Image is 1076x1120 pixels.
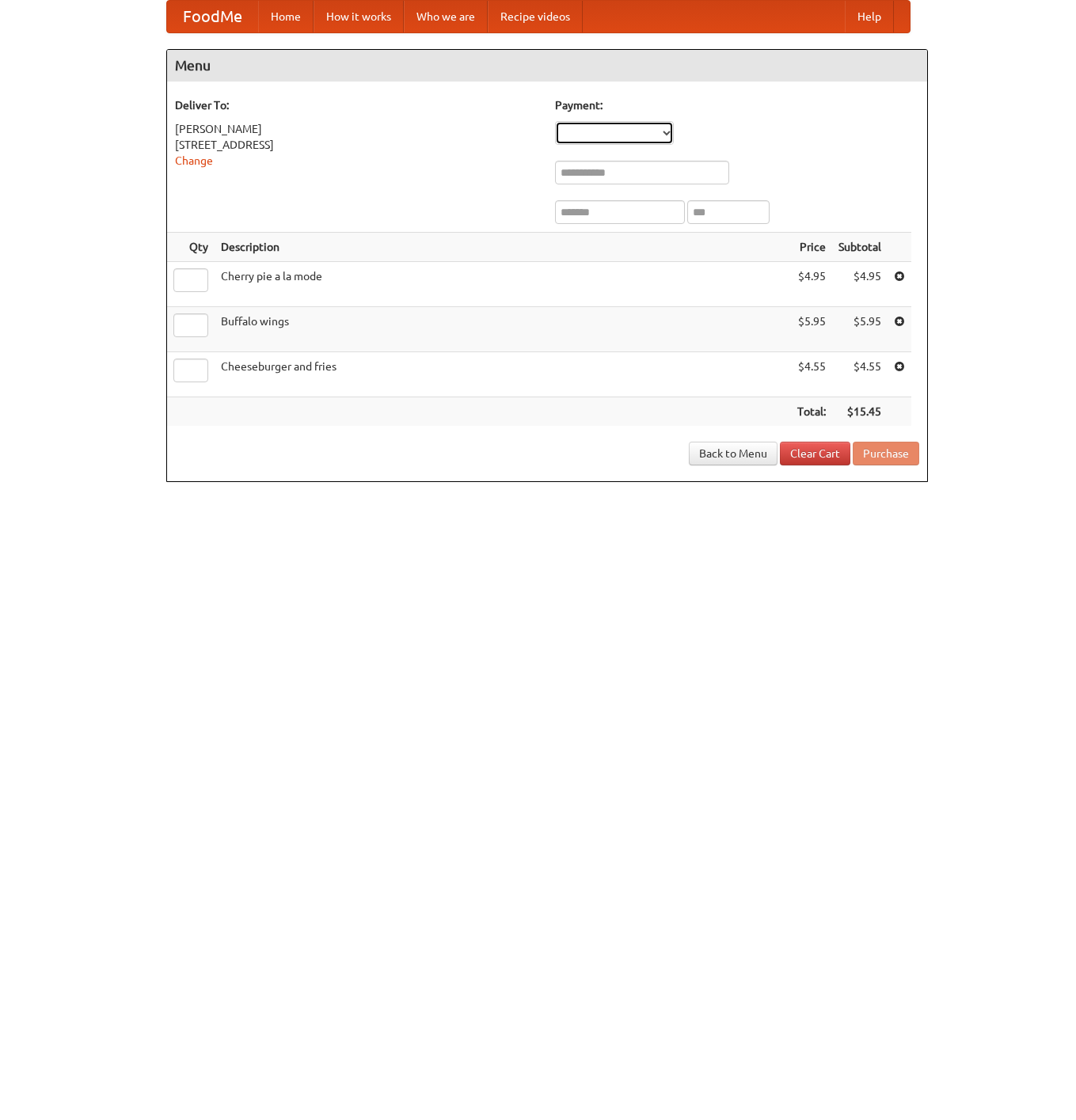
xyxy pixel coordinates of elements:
[404,1,488,32] a: Who we are
[845,1,894,32] a: Help
[175,154,213,167] a: Change
[791,352,832,397] td: $4.55
[215,262,791,307] td: Cherry pie a la mode
[175,121,539,137] div: [PERSON_NAME]
[832,307,888,352] td: $5.95
[791,307,832,352] td: $5.95
[689,442,778,465] a: Back to Menu
[175,137,539,153] div: [STREET_ADDRESS]
[167,233,215,262] th: Qty
[555,97,919,113] h5: Payment:
[791,262,832,307] td: $4.95
[215,233,791,262] th: Description
[832,352,888,397] td: $4.55
[488,1,583,32] a: Recipe videos
[167,1,258,32] a: FoodMe
[258,1,314,32] a: Home
[780,442,850,465] a: Clear Cart
[314,1,404,32] a: How it works
[832,262,888,307] td: $4.95
[215,352,791,397] td: Cheeseburger and fries
[853,442,919,465] button: Purchase
[832,397,888,427] th: $15.45
[791,397,832,427] th: Total:
[215,307,791,352] td: Buffalo wings
[175,97,539,113] h5: Deliver To:
[167,50,927,82] h4: Menu
[832,233,888,262] th: Subtotal
[791,233,832,262] th: Price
